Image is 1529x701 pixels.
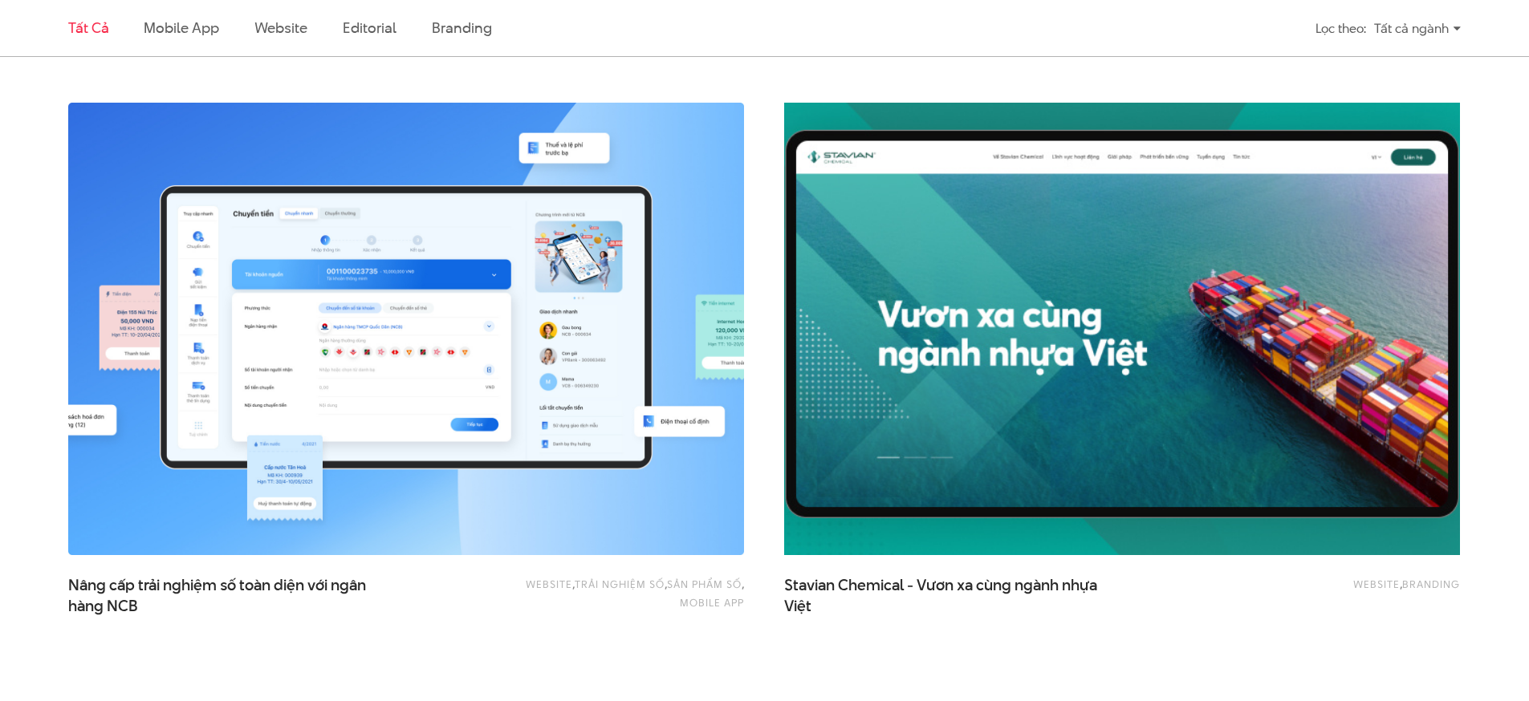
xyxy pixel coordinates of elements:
a: Branding [432,18,491,38]
a: Stavian Chemical - Vươn xa cùng ngành nhựaViệt [784,575,1105,615]
a: Editorial [343,18,396,38]
a: Tất cả [68,18,108,38]
a: Trải nghiệm số [575,577,665,591]
span: Stavian Chemical - Vươn xa cùng ngành nhựa [784,575,1105,615]
span: hàng NCB [68,596,138,617]
span: Việt [784,596,811,617]
a: Website [526,577,572,591]
a: Sản phẩm số [667,577,742,591]
a: Branding [1402,577,1460,591]
div: , [1189,575,1460,607]
a: Nâng cấp trải nghiệm số toàn diện với ngânhàng NCB [68,575,389,615]
div: Lọc theo: [1316,14,1366,43]
a: Mobile app [144,18,218,38]
span: Nâng cấp trải nghiệm số toàn diện với ngân [68,575,389,615]
div: Tất cả ngành [1374,14,1461,43]
a: Website [1353,577,1400,591]
img: Nâng cấp trải nghiệm số toàn diện với ngân hàng NCB [68,103,744,555]
div: , , , [474,575,744,611]
a: Website [254,18,307,38]
a: Mobile app [680,595,744,610]
img: Stavian Chemical - Vươn xa cùng ngành nhựa Việt [750,80,1494,578]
